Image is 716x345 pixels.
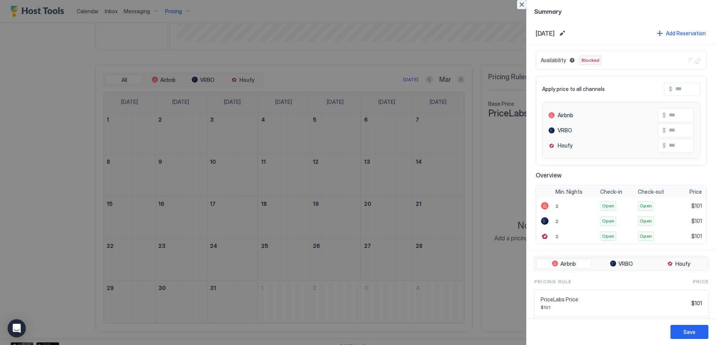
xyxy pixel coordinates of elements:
button: Houfy [651,259,707,269]
div: Add Reservation [666,29,706,37]
div: tab-group [534,257,708,271]
span: Blocked [582,57,599,64]
span: Open [602,202,614,209]
span: $101 [691,300,702,307]
button: Add Reservation [656,28,707,38]
span: Check-out [638,188,664,195]
div: Open Intercom Messenger [8,319,26,337]
span: Overview [536,171,707,179]
span: Price [693,278,708,285]
span: Airbnb [560,260,576,267]
span: Houfy [675,260,690,267]
span: Availability [541,57,566,64]
span: Open [640,202,652,209]
button: Edit date range [558,29,567,38]
span: 2 [555,234,558,239]
span: PriceLabs Price [541,296,688,303]
span: Houfy [558,142,572,149]
span: $101 [691,233,702,240]
button: Blocked dates override all pricing rules and remain unavailable until manually unblocked [568,56,577,65]
span: $ [662,142,666,149]
span: $ [662,112,666,119]
span: Open [640,233,652,240]
span: $ [669,86,672,93]
div: Save [683,328,695,336]
button: VRBO [593,259,649,269]
span: Min. Nights [555,188,582,195]
span: 2 [555,203,558,209]
span: Open [602,233,614,240]
span: $101 [691,218,702,224]
button: Save [670,325,708,339]
span: Airbnb [558,112,573,119]
button: Airbnb [536,259,592,269]
span: Summary [534,6,708,16]
span: Open [602,218,614,224]
span: 2 [555,218,558,224]
span: Price [689,188,702,195]
span: [DATE] [536,30,555,37]
span: VRBO [618,260,633,267]
span: $ [662,127,666,134]
span: Check-in [600,188,622,195]
span: Open [640,218,652,224]
span: Apply price to all channels [542,86,605,93]
span: VRBO [558,127,572,134]
span: $101 [541,304,688,310]
span: $101 [691,202,702,209]
span: Pricing Rule [534,278,571,285]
